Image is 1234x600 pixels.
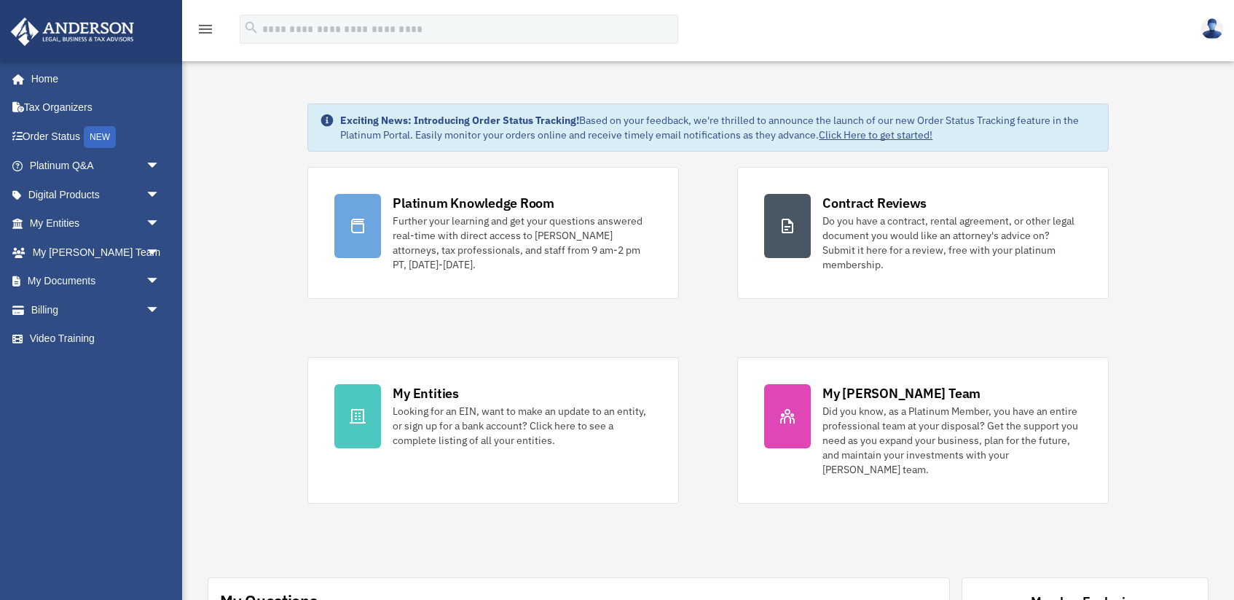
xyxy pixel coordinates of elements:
span: arrow_drop_down [146,267,175,297]
a: Click Here to get started! [819,128,932,141]
a: menu [197,26,214,38]
a: My [PERSON_NAME] Team Did you know, as a Platinum Member, you have an entire professional team at... [737,357,1109,504]
a: Home [10,64,175,93]
div: Contract Reviews [822,194,927,212]
i: menu [197,20,214,38]
div: Do you have a contract, rental agreement, or other legal document you would like an attorney's ad... [822,214,1082,272]
div: My Entities [393,384,458,402]
a: Video Training [10,324,182,354]
span: arrow_drop_down [146,180,175,210]
a: My Entitiesarrow_drop_down [10,209,182,238]
div: Further your learning and get your questions answered real-time with direct access to [PERSON_NAM... [393,214,652,272]
span: arrow_drop_down [146,238,175,268]
div: NEW [84,126,116,148]
a: Platinum Q&Aarrow_drop_down [10,152,182,181]
a: Platinum Knowledge Room Further your learning and get your questions answered real-time with dire... [307,167,679,299]
div: Did you know, as a Platinum Member, you have an entire professional team at your disposal? Get th... [822,404,1082,477]
a: Billingarrow_drop_down [10,295,182,324]
div: Platinum Knowledge Room [393,194,554,212]
a: My [PERSON_NAME] Teamarrow_drop_down [10,238,182,267]
div: My [PERSON_NAME] Team [822,384,980,402]
img: User Pic [1201,18,1223,39]
a: Tax Organizers [10,93,182,122]
a: My Entities Looking for an EIN, want to make an update to an entity, or sign up for a bank accoun... [307,357,679,504]
div: Based on your feedback, we're thrilled to announce the launch of our new Order Status Tracking fe... [340,113,1096,142]
a: Digital Productsarrow_drop_down [10,180,182,209]
strong: Exciting News: Introducing Order Status Tracking! [340,114,579,127]
a: Order StatusNEW [10,122,182,152]
div: Looking for an EIN, want to make an update to an entity, or sign up for a bank account? Click her... [393,404,652,448]
span: arrow_drop_down [146,295,175,325]
img: Anderson Advisors Platinum Portal [7,17,138,46]
i: search [243,20,259,36]
span: arrow_drop_down [146,152,175,182]
span: arrow_drop_down [146,209,175,239]
a: Contract Reviews Do you have a contract, rental agreement, or other legal document you would like... [737,167,1109,299]
a: My Documentsarrow_drop_down [10,267,182,296]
